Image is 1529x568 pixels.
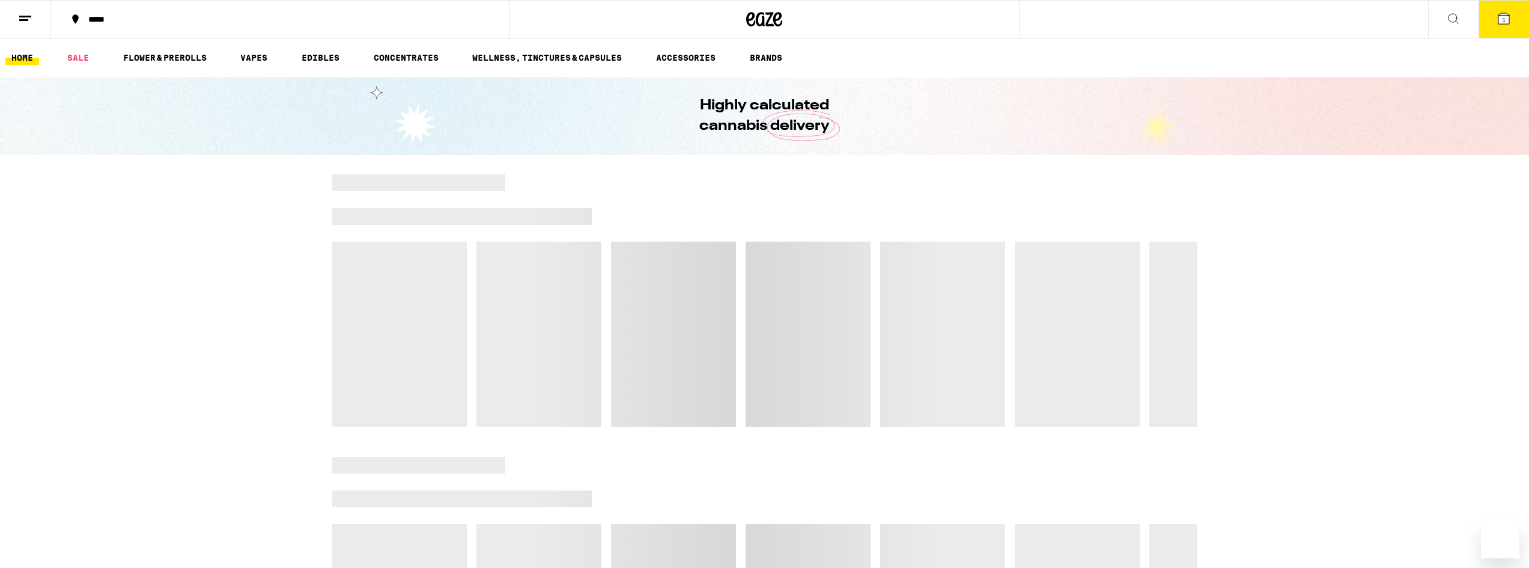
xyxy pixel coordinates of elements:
[234,50,273,65] a: VAPES
[61,50,95,65] a: SALE
[296,50,345,65] a: EDIBLES
[1502,16,1506,23] span: 1
[666,96,864,136] h1: Highly calculated cannabis delivery
[650,50,722,65] a: ACCESSORIES
[744,50,788,65] a: BRANDS
[1481,520,1519,558] iframe: Button to launch messaging window
[466,50,628,65] a: WELLNESS, TINCTURES & CAPSULES
[368,50,445,65] a: CONCENTRATES
[1479,1,1529,38] button: 1
[117,50,213,65] a: FLOWER & PREROLLS
[5,50,39,65] a: HOME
